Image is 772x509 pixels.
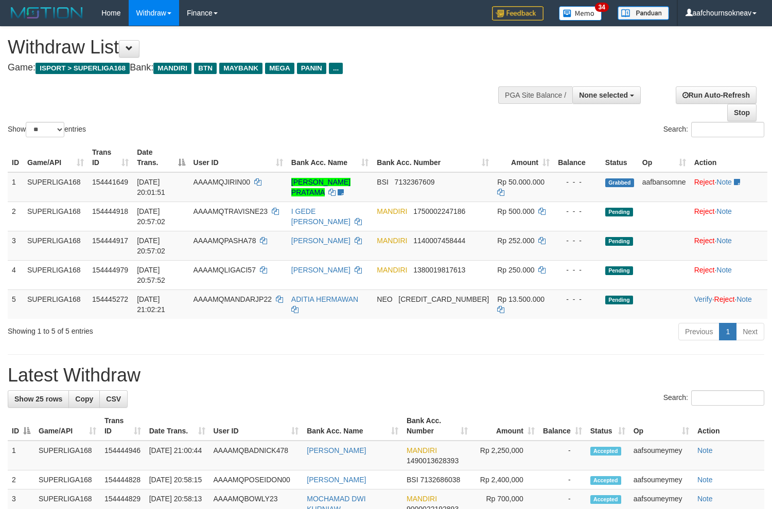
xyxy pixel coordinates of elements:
span: Show 25 rows [14,395,62,403]
td: [DATE] 21:00:44 [145,441,209,470]
a: Previous [678,323,720,340]
td: [DATE] 20:58:15 [145,470,209,489]
td: SUPERLIGA168 [23,231,88,260]
a: Note [697,446,713,455]
td: - [539,470,586,489]
a: Reject [714,295,735,303]
td: · [690,202,767,231]
span: Rp 250.000 [497,266,534,274]
span: MEGA [265,63,294,74]
td: 1 [8,172,23,202]
td: aafsoumeymey [629,441,693,470]
th: Bank Acc. Number: activate to sort column ascending [402,411,472,441]
span: MAYBANK [219,63,262,74]
td: 4 [8,260,23,289]
span: AAAAMQJIRIN00 [194,178,250,186]
span: [DATE] 20:57:02 [137,207,165,226]
a: Reject [694,237,715,245]
td: Rp 2,400,000 [472,470,539,489]
span: BTN [194,63,217,74]
td: 3 [8,231,23,260]
img: Feedback.jpg [492,6,543,21]
td: - [539,441,586,470]
td: SUPERLIGA168 [34,441,100,470]
span: PANIN [297,63,326,74]
td: AAAAMQBADNICK478 [209,441,303,470]
a: Show 25 rows [8,390,69,408]
span: AAAAMQTRAVISNE23 [194,207,268,215]
a: Note [716,237,732,245]
button: None selected [572,86,641,104]
a: Stop [727,104,757,121]
span: Copy 1140007458444 to clipboard [413,237,465,245]
span: [DATE] 20:01:51 [137,178,165,196]
th: Amount: activate to sort column ascending [472,411,539,441]
label: Search: [663,122,764,137]
span: [DATE] 21:02:21 [137,295,165,314]
th: Balance [554,143,601,172]
span: Rp 500.000 [497,207,534,215]
a: Run Auto-Refresh [676,86,757,104]
a: Copy [68,390,100,408]
span: Pending [605,208,633,216]
span: ... [329,63,343,74]
span: Rp 50.000.000 [497,178,545,186]
span: AAAAMQPASHA78 [194,237,256,245]
th: Bank Acc. Name: activate to sort column ascending [287,143,373,172]
label: Search: [663,390,764,406]
span: Accepted [590,447,621,456]
span: Copy 7132686038 to clipboard [420,476,460,484]
td: 2 [8,202,23,231]
th: Date Trans.: activate to sort column descending [133,143,189,172]
span: Copy 1750002247186 to clipboard [413,207,465,215]
span: ISPORT > SUPERLIGA168 [36,63,130,74]
a: Verify [694,295,712,303]
td: · [690,172,767,202]
span: 154444979 [92,266,128,274]
span: Accepted [590,476,621,485]
th: Action [693,411,764,441]
div: - - - [558,294,597,304]
input: Search: [691,122,764,137]
a: [PERSON_NAME] [291,237,350,245]
th: Trans ID: activate to sort column ascending [100,411,145,441]
th: Bank Acc. Name: activate to sort column ascending [303,411,402,441]
span: Copy 1490013628393 to clipboard [407,457,459,465]
a: Reject [694,178,715,186]
span: Grabbed [605,178,634,187]
span: Copy 7132367609 to clipboard [395,178,435,186]
span: AAAAMQLIGACI57 [194,266,256,274]
th: Status: activate to sort column ascending [586,411,629,441]
span: MANDIRI [377,207,407,215]
span: [DATE] 20:57:52 [137,266,165,284]
h4: Game: Bank: [8,63,504,73]
th: Date Trans.: activate to sort column ascending [145,411,209,441]
a: [PERSON_NAME] [291,266,350,274]
span: 154445272 [92,295,128,303]
td: AAAAMQPOSEIDON00 [209,470,303,489]
th: User ID: activate to sort column ascending [189,143,287,172]
span: MANDIRI [407,446,437,455]
th: Game/API: activate to sort column ascending [34,411,100,441]
a: Note [736,295,752,303]
td: · · [690,289,767,319]
span: Pending [605,266,633,275]
td: 154444828 [100,470,145,489]
select: Showentries [26,122,64,137]
span: Accepted [590,495,621,504]
th: Balance: activate to sort column ascending [539,411,586,441]
a: ADITIA HERMAWAN [291,295,358,303]
td: · [690,231,767,260]
th: Amount: activate to sort column ascending [493,143,554,172]
label: Show entries [8,122,86,137]
a: Note [716,207,732,215]
a: I GEDE [PERSON_NAME] [291,207,350,226]
span: NEO [377,295,392,303]
span: Copy 1380019817613 to clipboard [413,266,465,274]
span: 154444918 [92,207,128,215]
a: Note [697,495,713,503]
th: Status [601,143,638,172]
a: 1 [719,323,736,340]
th: Op: activate to sort column ascending [638,143,690,172]
span: Pending [605,296,633,304]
